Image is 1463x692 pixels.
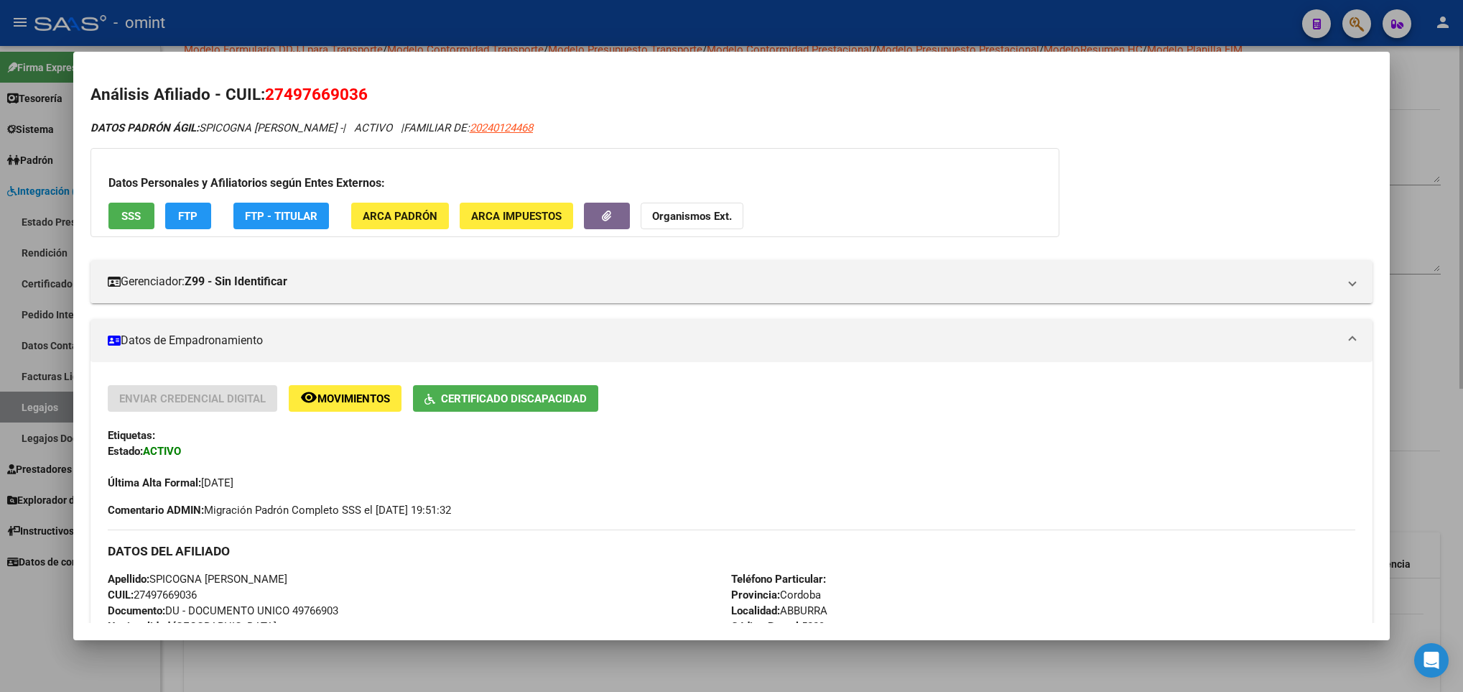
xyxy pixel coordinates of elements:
[143,445,181,458] strong: ACTIVO
[731,620,825,633] span: 5220
[90,319,1373,362] mat-expansion-panel-header: Datos de Empadronamiento
[731,604,780,617] strong: Localidad:
[108,573,287,586] span: SPICOGNA [PERSON_NAME]
[363,210,437,223] span: ARCA Padrón
[108,504,204,517] strong: Comentario ADMIN:
[108,589,197,601] span: 27497669036
[300,389,317,406] mat-icon: remove_red_eye
[731,589,780,601] strong: Provincia:
[108,273,1338,290] mat-panel-title: Gerenciador:
[108,476,233,489] span: [DATE]
[119,392,266,405] span: Enviar Credencial Digital
[652,210,732,223] strong: Organismos Ext.
[90,121,199,134] strong: DATOS PADRÓN ÁGIL:
[641,203,743,229] button: Organismos Ext.
[404,121,533,134] span: FAMILIAR DE:
[108,543,1355,559] h3: DATOS DEL AFILIADO
[245,210,317,223] span: FTP - Titular
[90,260,1373,303] mat-expansion-panel-header: Gerenciador:Z99 - Sin Identificar
[108,620,173,633] strong: Nacionalidad:
[289,385,401,412] button: Movimientos
[351,203,449,229] button: ARCA Padrón
[90,121,533,134] i: | ACTIVO |
[108,332,1338,349] mat-panel-title: Datos de Empadronamiento
[460,203,573,229] button: ARCA Impuestos
[265,85,368,103] span: 27497669036
[317,392,390,405] span: Movimientos
[471,210,562,223] span: ARCA Impuestos
[731,604,827,617] span: ABBURRA
[108,604,338,617] span: DU - DOCUMENTO UNICO 49766903
[108,476,201,489] strong: Última Alta Formal:
[108,385,277,412] button: Enviar Credencial Digital
[178,210,198,223] span: FTP
[121,210,141,223] span: SSS
[90,121,343,134] span: SPICOGNA [PERSON_NAME] -
[108,589,134,601] strong: CUIL:
[441,392,587,405] span: Certificado Discapacidad
[108,445,143,458] strong: Estado:
[731,620,802,633] strong: Código Postal:
[185,273,287,290] strong: Z99 - Sin Identificar
[1414,643,1449,678] div: Open Intercom Messenger
[233,203,329,229] button: FTP - Titular
[731,573,826,586] strong: Teléfono Particular:
[108,502,451,518] span: Migración Padrón Completo SSS el [DATE] 19:51:32
[165,203,211,229] button: FTP
[731,589,821,601] span: Cordoba
[108,573,149,586] strong: Apellido:
[413,385,598,412] button: Certificado Discapacidad
[108,620,277,633] span: [GEOGRAPHIC_DATA]
[108,203,154,229] button: SSS
[470,121,533,134] span: 20240124468
[108,175,1041,192] h3: Datos Personales y Afiliatorios según Entes Externos:
[90,83,1373,107] h2: Análisis Afiliado - CUIL:
[108,604,165,617] strong: Documento:
[108,429,155,442] strong: Etiquetas:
